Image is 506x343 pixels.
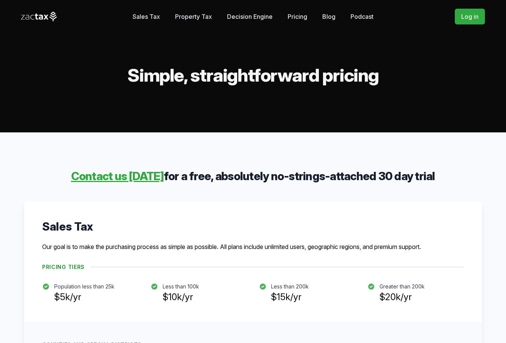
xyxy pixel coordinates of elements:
[42,263,91,271] h4: Pricing Tiers
[271,290,309,304] h3: $15k/yr
[379,290,425,304] h3: $20k/yr
[21,66,485,84] h2: Simple, straightforward pricing
[227,9,273,24] a: Decision Engine
[42,242,464,251] p: Our goal is to make the purchasing process as simple as possible. All plans include unlimited use...
[24,168,482,184] h3: for a free, absolutely no-strings-attached 30 day trial
[322,9,335,24] a: Blog
[133,9,160,24] a: Sales Tax
[163,283,199,290] p: Less than 100k
[351,9,373,24] a: Podcast
[271,283,309,290] p: Less than 200k
[71,169,164,183] a: Contact us [DATE]
[54,290,114,304] h3: $5k/yr
[42,220,464,233] h3: Sales Tax
[175,9,212,24] a: Property Tax
[288,9,307,24] a: Pricing
[163,290,199,304] h3: $10k/yr
[379,283,425,290] p: Greater than 200k
[455,9,485,24] a: Log in
[54,283,114,290] p: Population less than 25k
